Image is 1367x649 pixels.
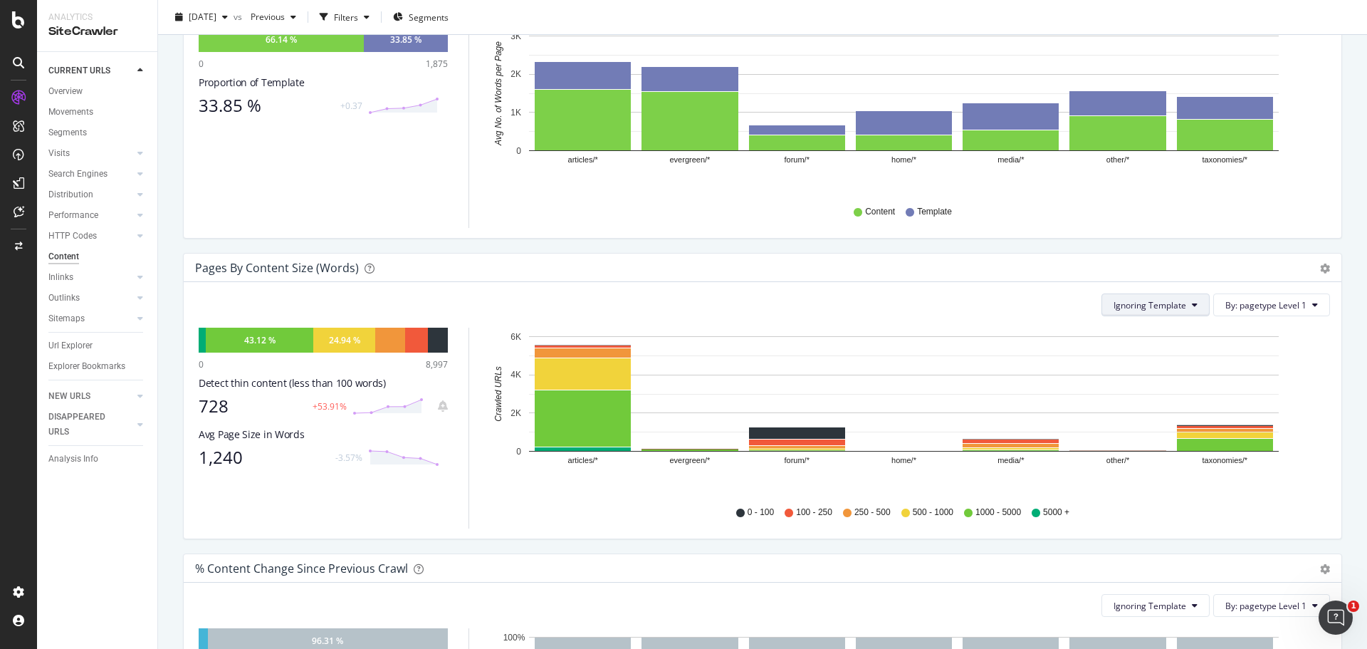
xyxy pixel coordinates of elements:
span: Content [865,206,895,218]
text: 4K [510,370,521,380]
span: Segments [409,11,449,23]
a: Distribution [48,187,133,202]
div: 33.85 % [199,95,332,115]
svg: A chart. [486,27,1319,192]
span: 500 - 1000 [913,507,953,519]
div: NEW URLS [48,389,90,404]
a: Visits [48,146,133,161]
a: Content [48,249,147,264]
text: evergreen/* [669,156,711,165]
text: media/* [997,457,1025,465]
text: home/* [891,457,917,465]
div: Analytics [48,11,146,24]
a: CURRENT URLS [48,63,133,78]
div: gear [1320,564,1330,574]
div: gear [1320,264,1330,274]
span: vs [234,11,245,23]
span: Ignoring Template [1114,600,1186,612]
div: 728 [199,396,304,416]
div: Filters [334,11,358,23]
a: Url Explorer [48,338,147,353]
span: 1000 - 5000 [975,507,1021,519]
text: 6K [510,332,521,342]
a: HTTP Codes [48,229,133,244]
div: Url Explorer [48,338,93,353]
a: NEW URLS [48,389,133,404]
div: 0 [199,358,204,370]
div: Analysis Info [48,452,98,467]
div: Content [48,249,79,264]
div: Explorer Bookmarks [48,359,125,374]
span: By: pagetype Level 1 [1225,600,1306,612]
button: Filters [314,6,375,28]
a: Outlinks [48,291,133,306]
div: Sitemaps [48,311,85,326]
div: DISAPPEARED URLS [48,410,120,440]
button: Ignoring Template [1101,594,1210,617]
button: Ignoring Template [1101,294,1210,316]
text: 100% [503,633,525,643]
div: Segments [48,125,87,140]
text: 1K [510,108,521,118]
text: evergreen/* [669,457,711,465]
div: Search Engines [48,167,108,182]
div: SiteCrawler [48,24,146,40]
a: Performance [48,208,133,223]
span: 250 - 500 [854,507,891,519]
div: Pages by Content Size (Words) [195,261,359,275]
div: Proportion of Template [199,76,448,90]
text: 0 [516,447,521,457]
button: Segments [387,6,454,28]
text: taxonomies/* [1203,457,1248,465]
text: media/* [997,156,1025,165]
span: Previous [245,11,285,23]
text: taxonomies/* [1203,156,1248,165]
div: Outlinks [48,291,80,306]
a: Movements [48,105,147,120]
div: 96.31 % [312,635,343,647]
div: Inlinks [48,270,73,285]
a: Explorer Bookmarks [48,359,147,374]
text: Crawled URLs [493,367,503,422]
span: Ignoring Template [1114,299,1186,311]
text: 2K [510,70,521,80]
text: forum/* [784,457,810,465]
div: Movements [48,105,93,120]
a: Sitemaps [48,311,133,326]
span: Template [917,206,952,218]
div: 1,875 [426,58,448,70]
div: 33.85 % [390,33,421,46]
text: other/* [1106,457,1130,465]
div: HTTP Codes [48,229,97,244]
text: 0 [516,146,521,156]
span: 0 - 100 [748,507,774,519]
div: 1,240 [199,447,327,467]
a: Search Engines [48,167,133,182]
text: forum/* [784,156,810,165]
text: home/* [891,156,917,165]
div: Performance [48,208,98,223]
span: By: pagetype Level 1 [1225,299,1306,311]
text: 2K [510,408,521,418]
button: [DATE] [169,6,234,28]
text: articles/* [568,457,599,465]
div: Avg Page Size in Words [199,427,448,442]
a: Analysis Info [48,452,147,467]
span: 1 [1348,601,1359,612]
div: +0.37 [340,100,362,112]
a: DISAPPEARED URLS [48,410,133,440]
svg: A chart. [486,328,1319,493]
div: CURRENT URLS [48,63,110,78]
div: 66.14 % [266,33,297,46]
div: 24.94 % [329,334,360,346]
div: Distribution [48,187,93,202]
text: other/* [1106,156,1130,165]
div: 43.12 % [244,334,276,346]
button: By: pagetype Level 1 [1213,294,1330,316]
a: Inlinks [48,270,133,285]
div: +53.91% [313,400,347,412]
text: 3K [510,31,521,41]
div: -3.57% [335,452,362,464]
